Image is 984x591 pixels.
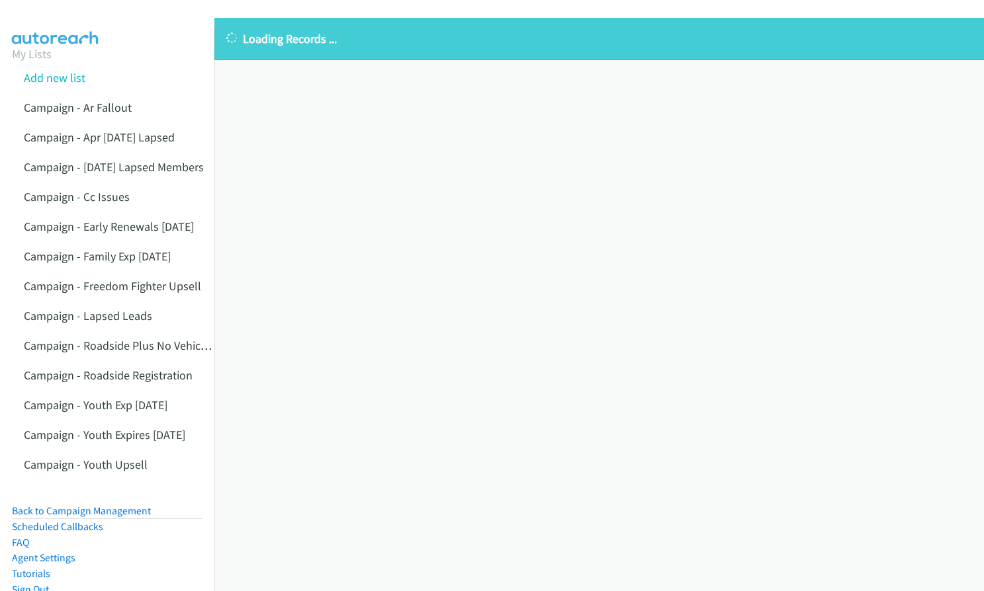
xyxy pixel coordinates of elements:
[12,567,50,580] a: Tutorials
[24,189,130,204] a: Campaign - Cc Issues
[12,536,29,549] a: FAQ
[24,249,171,264] a: Campaign - Family Exp [DATE]
[24,70,85,85] a: Add new list
[24,397,167,413] a: Campaign - Youth Exp [DATE]
[24,219,194,234] a: Campaign - Early Renewals [DATE]
[24,338,215,353] a: Campaign - Roadside Plus No Vehicles
[24,457,148,472] a: Campaign - Youth Upsell
[24,308,152,323] a: Campaign - Lapsed Leads
[12,504,151,517] a: Back to Campaign Management
[12,520,103,533] a: Scheduled Callbacks
[24,368,193,383] a: Campaign - Roadside Registration
[24,278,201,294] a: Campaign - Freedom Fighter Upsell
[12,551,75,564] a: Agent Settings
[24,100,132,115] a: Campaign - Ar Fallout
[226,30,972,48] p: Loading Records ...
[24,159,204,175] a: Campaign - [DATE] Lapsed Members
[24,427,185,442] a: Campaign - Youth Expires [DATE]
[12,46,52,61] a: My Lists
[24,130,175,145] a: Campaign - Apr [DATE] Lapsed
